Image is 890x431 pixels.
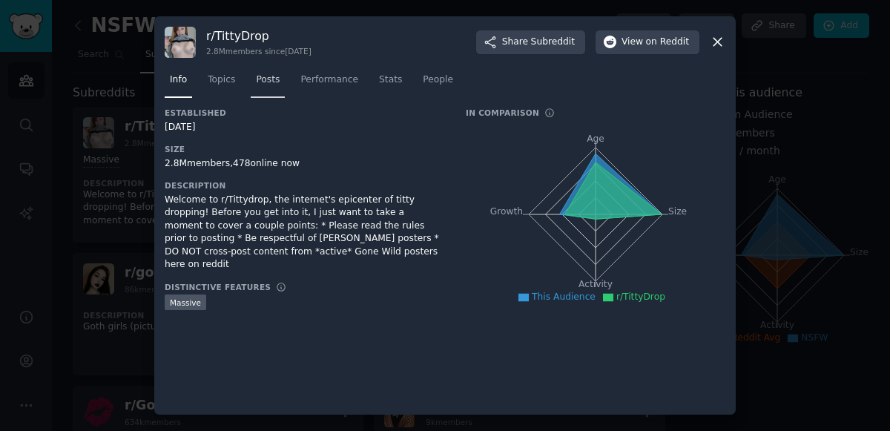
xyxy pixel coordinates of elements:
[646,36,689,49] span: on Reddit
[622,36,689,49] span: View
[379,73,402,87] span: Stats
[206,46,311,56] div: 2.8M members since [DATE]
[165,282,271,292] h3: Distinctive Features
[206,28,311,44] h3: r/ TittyDrop
[165,108,445,118] h3: Established
[251,68,285,99] a: Posts
[374,68,407,99] a: Stats
[616,292,665,302] span: r/TittyDrop
[531,36,575,49] span: Subreddit
[668,206,687,217] tspan: Size
[165,68,192,99] a: Info
[587,134,604,144] tspan: Age
[165,121,445,134] div: [DATE]
[165,27,196,58] img: TittyDrop
[418,68,458,99] a: People
[208,73,235,87] span: Topics
[165,180,445,191] h3: Description
[490,206,523,217] tspan: Growth
[295,68,363,99] a: Performance
[256,73,280,87] span: Posts
[300,73,358,87] span: Performance
[165,194,445,272] div: Welcome to r/Tittydrop, the internet's epicenter of titty dropping! Before you get into it, I jus...
[165,144,445,154] h3: Size
[170,73,187,87] span: Info
[202,68,240,99] a: Topics
[423,73,453,87] span: People
[165,157,445,171] div: 2.8M members, 478 online now
[596,30,699,54] button: Viewon Reddit
[502,36,575,49] span: Share
[476,30,585,54] button: ShareSubreddit
[165,295,206,310] div: Massive
[466,108,539,118] h3: In Comparison
[532,292,596,302] span: This Audience
[578,279,613,289] tspan: Activity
